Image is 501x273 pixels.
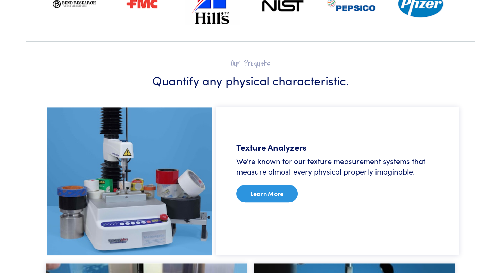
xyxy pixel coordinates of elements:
h3: Quantify any physical characteristic. [47,72,455,88]
img: adhesive-tapes-assorted.jpg [47,107,212,255]
a: Learn More [236,185,298,202]
h2: Our Products [47,58,455,69]
h6: We’re known for our texture measurement systems that measure almost every physical property imagi... [236,156,438,177]
h5: Texture Analyzers [236,141,438,153]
